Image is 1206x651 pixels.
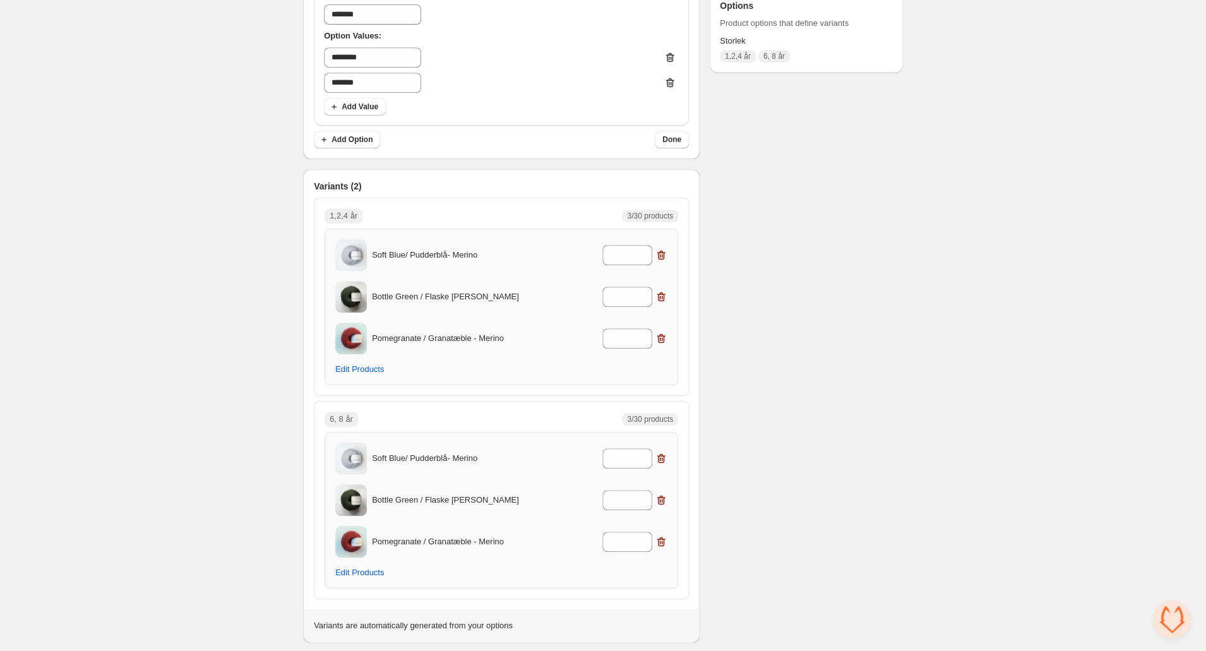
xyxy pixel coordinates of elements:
[372,290,538,303] p: Bottle Green / Flaske [PERSON_NAME]
[720,35,893,47] span: Storlek
[661,73,679,93] button: Delete value 2
[335,526,367,558] img: Pomegranate / Granatæble - Merino
[662,134,681,145] span: Done
[324,98,386,116] button: Add Value
[335,364,384,374] span: Edit Products
[372,452,538,465] p: Soft Blue/ Pudderblå- Merino
[335,323,367,354] img: Pomegranate / Granatæble - Merino
[342,102,378,112] span: Add Value
[335,443,367,474] img: Soft Blue/ Pudderblå- Merino
[372,332,538,345] p: Pomegranate / Granatæble - Merino
[655,131,689,148] button: Done
[314,621,513,630] span: Variants are automatically generated from your options
[372,249,538,261] p: Soft Blue/ Pudderblå- Merino
[627,414,673,424] span: 3/30 products
[314,180,361,193] span: Variants (2)
[328,361,391,378] button: Edit Products
[335,568,384,578] span: Edit Products
[372,494,538,506] p: Bottle Green / Flaske [PERSON_NAME]
[335,281,367,313] img: Bottle Green / Flaske grøn - Merino
[661,47,679,68] button: Delete value 1
[324,30,679,42] p: Option Values:
[328,564,391,582] button: Edit Products
[335,239,367,271] img: Soft Blue/ Pudderblå- Merino
[1153,600,1191,638] div: Öppna chatt
[763,51,785,61] span: 6, 8 år
[331,134,373,145] span: Add Option
[627,211,673,221] span: 3/30 products
[720,17,893,30] span: Product options that define variants
[330,413,353,426] p: 6, 8 år
[725,51,751,61] span: 1,2,4 år
[372,535,538,548] p: Pomegranate / Granatæble - Merino
[314,131,380,148] button: Add Option
[330,210,357,222] p: 1,2,4 år
[335,484,367,516] img: Bottle Green / Flaske grøn - Merino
